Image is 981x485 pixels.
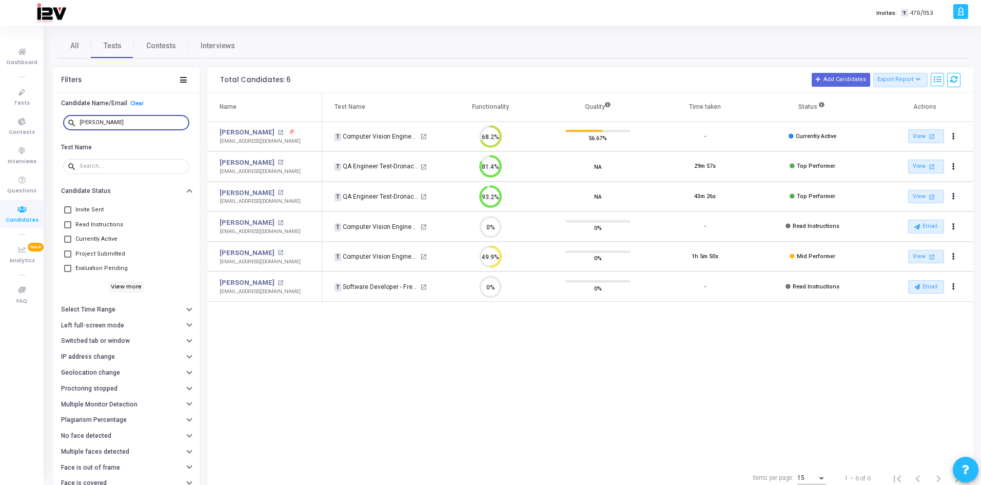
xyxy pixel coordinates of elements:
button: Actions [947,129,961,144]
h6: Multiple Monitor Detection [61,401,138,409]
button: Candidate Status [53,183,200,199]
a: [PERSON_NAME] [220,127,274,138]
h6: Candidate Status [61,187,111,195]
button: Face is out of frame [53,460,200,476]
mat-icon: open_in_new [278,280,283,286]
span: 0% [594,223,602,233]
h6: Plagiarism Percentage [61,416,127,424]
button: Export Report [873,73,928,87]
button: Email [908,220,944,233]
div: 29m 57s [694,162,716,171]
div: [EMAIL_ADDRESS][DOMAIN_NAME] [220,168,301,176]
button: Plagiarism Percentage [53,412,200,428]
span: Contests [9,128,35,137]
span: Mid Performer [797,253,835,260]
span: All [70,41,79,51]
h6: No face detected [61,432,111,440]
span: Interviews [8,158,36,166]
span: T [335,193,341,201]
div: Total Candidates: 6 [220,76,290,84]
span: 479/1153 [910,9,933,17]
span: Dashboard [7,59,37,67]
mat-icon: open_in_new [278,220,283,226]
mat-icon: open_in_new [420,224,427,230]
div: [EMAIL_ADDRESS][DOMAIN_NAME] [220,198,301,205]
mat-icon: open_in_new [278,250,283,256]
label: Invites: [876,9,897,17]
h6: Left full-screen mode [61,322,124,329]
span: T [901,9,908,17]
div: 1 – 6 of 6 [845,474,871,483]
button: Add Candidates [812,73,870,86]
span: Top Performer [797,193,835,200]
h6: Select Time Range [61,306,115,314]
a: [PERSON_NAME] [220,158,274,168]
button: Proctoring stopped [53,381,200,397]
div: Filters [61,76,82,84]
div: - [704,283,706,292]
div: - [704,222,706,231]
mat-icon: open_in_new [278,160,283,165]
mat-icon: search [67,162,80,171]
a: [PERSON_NAME] [220,188,274,198]
h6: Proctoring stopped [61,385,117,393]
span: Currently Active [796,133,836,140]
span: Tests [14,99,30,108]
span: T [335,253,341,261]
button: Multiple Monitor Detection [53,396,200,412]
mat-icon: open_in_new [927,162,936,171]
div: QA Engineer Test-Dronacharya College of Engineering 2026 [335,192,419,201]
mat-icon: open_in_new [420,284,427,290]
div: [EMAIL_ADDRESS][DOMAIN_NAME] [220,288,301,296]
button: Actions [947,220,961,234]
mat-icon: open_in_new [927,192,936,201]
button: Actions [947,249,961,264]
div: [EMAIL_ADDRESS][DOMAIN_NAME] [220,228,301,236]
span: 0% [594,253,602,263]
span: Invite Sent [75,204,104,216]
button: IP address change [53,349,200,365]
mat-icon: open_in_new [420,164,427,170]
span: Currently Active [75,233,117,245]
span: Top Performer [797,163,835,169]
span: T [335,163,341,171]
h6: Test Name [61,144,92,151]
button: Multiple faces detected [53,444,200,460]
div: Name [220,101,237,112]
span: Questions [7,187,36,196]
a: View [908,250,944,264]
mat-icon: open_in_new [927,132,936,141]
span: Project Submitted [75,248,125,260]
input: Search... [80,163,185,169]
span: 56.67% [588,132,607,143]
div: Time taken [689,101,721,112]
span: T [335,283,341,292]
span: New [28,243,44,251]
div: 43m 26s [694,192,716,201]
span: 0% [594,283,602,293]
span: Interviews [201,41,235,51]
button: Actions [947,280,961,294]
button: Switched tab or window [53,333,200,349]
a: View [908,129,944,143]
th: Functionality [437,93,544,122]
button: No face detected [53,428,200,444]
h6: Face is out of frame [61,464,120,472]
button: Candidate Name/EmailClear [53,95,200,111]
span: FAQ [16,297,27,306]
a: Clear [130,100,144,107]
div: Computer Vision Engineer - ML (2) [335,252,419,261]
th: Actions [866,93,973,122]
a: [PERSON_NAME] [220,218,274,228]
div: QA Engineer Test-Dronacharya College of Engineering 2026 [335,162,419,171]
h6: Candidate Name/Email [61,100,127,107]
span: Contests [146,41,176,51]
div: - [704,132,706,141]
button: Actions [947,160,961,174]
span: T [335,223,341,231]
button: Test Name [53,139,200,155]
span: Analytics [9,257,35,265]
h6: Multiple faces detected [61,448,129,456]
mat-select: Items per page: [797,475,826,482]
span: Read Instructions [793,223,839,229]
